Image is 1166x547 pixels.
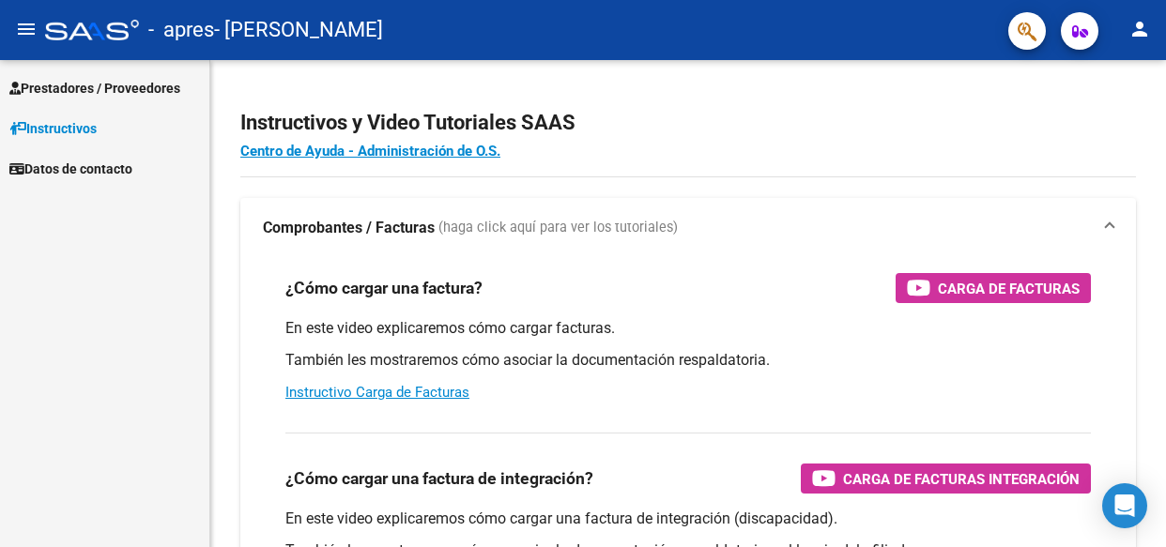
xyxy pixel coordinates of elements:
[285,509,1091,529] p: En este video explicaremos cómo cargar una factura de integración (discapacidad).
[148,9,214,51] span: - apres
[240,143,500,160] a: Centro de Ayuda - Administración de O.S.
[240,105,1136,141] h2: Instructivos y Video Tutoriales SAAS
[285,465,593,492] h3: ¿Cómo cargar una factura de integración?
[1128,18,1151,40] mat-icon: person
[938,277,1080,300] span: Carga de Facturas
[240,198,1136,258] mat-expansion-panel-header: Comprobantes / Facturas (haga click aquí para ver los tutoriales)
[1102,483,1147,528] div: Open Intercom Messenger
[801,463,1091,494] button: Carga de Facturas Integración
[285,350,1091,371] p: También les mostraremos cómo asociar la documentación respaldatoria.
[285,384,469,401] a: Instructivo Carga de Facturas
[843,467,1080,491] span: Carga de Facturas Integración
[263,218,435,238] strong: Comprobantes / Facturas
[285,318,1091,339] p: En este video explicaremos cómo cargar facturas.
[15,18,38,40] mat-icon: menu
[9,78,180,99] span: Prestadores / Proveedores
[896,273,1091,303] button: Carga de Facturas
[9,159,132,179] span: Datos de contacto
[9,118,97,139] span: Instructivos
[438,218,678,238] span: (haga click aquí para ver los tutoriales)
[214,9,383,51] span: - [PERSON_NAME]
[285,275,483,301] h3: ¿Cómo cargar una factura?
